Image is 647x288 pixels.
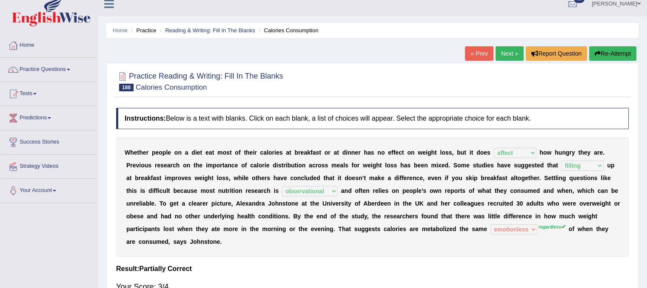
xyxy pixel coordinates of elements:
[254,162,257,169] b: a
[377,149,381,156] b: n
[208,175,212,181] b: h
[482,162,486,169] b: d
[155,149,159,156] b: e
[175,175,177,181] b: r
[166,175,171,181] b: m
[235,149,239,156] b: o
[391,149,393,156] b: f
[188,175,191,181] b: s
[281,162,283,169] b: t
[254,149,257,156] b: r
[159,149,162,156] b: o
[318,162,322,169] b: o
[611,162,615,169] b: p
[442,149,445,156] b: o
[445,149,449,156] b: s
[272,149,274,156] b: r
[298,162,302,169] b: o
[352,162,354,169] b: f
[195,149,197,156] b: i
[165,27,255,34] a: Reading & Writing: Fill In The Blanks
[438,162,442,169] b: x
[231,162,235,169] b: c
[572,149,575,156] b: y
[136,162,139,169] b: v
[528,162,532,169] b: e
[549,162,553,169] b: h
[580,149,584,156] b: h
[116,70,283,91] h2: Practice Reading & Writing: Fill In The Blanks
[298,149,300,156] b: r
[166,149,168,156] b: l
[222,149,226,156] b: o
[539,149,543,156] b: h
[160,175,162,181] b: t
[296,162,298,169] b: i
[504,162,507,169] b: v
[466,162,470,169] b: e
[137,149,140,156] b: t
[428,149,431,156] b: g
[286,149,289,156] b: a
[125,149,130,156] b: W
[244,149,246,156] b: t
[148,162,151,169] b: s
[348,149,351,156] b: n
[119,84,134,91] span: 188
[371,162,373,169] b: i
[130,149,134,156] b: h
[276,149,279,156] b: e
[589,46,636,61] button: Re-Attempt
[0,34,97,55] a: Home
[364,149,368,156] b: h
[309,162,312,169] b: a
[340,162,343,169] b: a
[220,162,222,169] b: r
[238,175,242,181] b: h
[222,175,225,181] b: s
[286,162,288,169] b: i
[351,149,355,156] b: n
[496,46,524,61] a: Next »
[212,149,214,156] b: t
[126,175,130,181] b: a
[267,175,270,181] b: s
[171,162,173,169] b: r
[422,149,426,156] b: e
[139,162,141,169] b: i
[322,162,325,169] b: s
[287,162,291,169] b: b
[250,162,254,169] b: c
[436,162,438,169] b: i
[253,149,254,156] b: i
[176,162,180,169] b: h
[164,162,167,169] b: e
[199,175,202,181] b: e
[239,149,241,156] b: f
[411,149,415,156] b: n
[569,149,571,156] b: r
[153,175,156,181] b: a
[476,149,480,156] b: d
[277,175,280,181] b: a
[294,149,298,156] b: b
[476,162,478,169] b: t
[442,162,445,169] b: e
[381,149,385,156] b: o
[336,162,340,169] b: e
[211,175,214,181] b: t
[461,162,466,169] b: m
[346,149,348,156] b: i
[313,149,316,156] b: a
[235,162,238,169] b: e
[135,175,139,181] b: b
[449,149,452,156] b: s
[424,162,428,169] b: n
[217,162,220,169] b: o
[342,149,346,156] b: d
[566,149,570,156] b: g
[257,26,318,34] li: Calories Consumption
[283,162,285,169] b: r
[402,149,404,156] b: t
[194,175,199,181] b: w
